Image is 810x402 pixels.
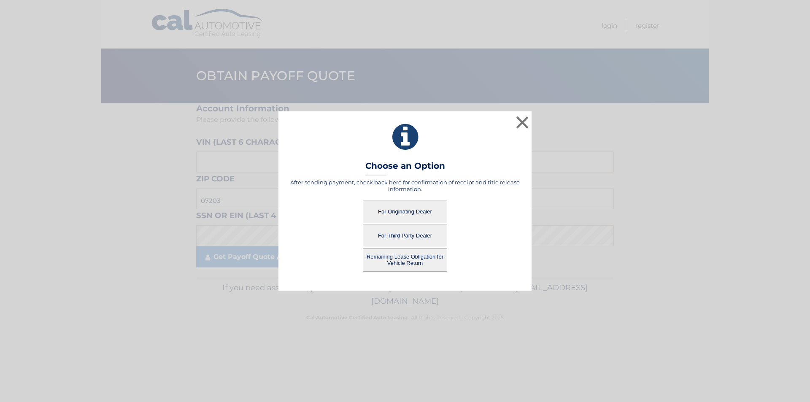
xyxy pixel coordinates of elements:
[363,248,447,272] button: Remaining Lease Obligation for Vehicle Return
[514,114,531,131] button: ×
[365,161,445,175] h3: Choose an Option
[289,179,521,192] h5: After sending payment, check back here for confirmation of receipt and title release information.
[363,200,447,223] button: For Originating Dealer
[363,224,447,247] button: For Third Party Dealer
